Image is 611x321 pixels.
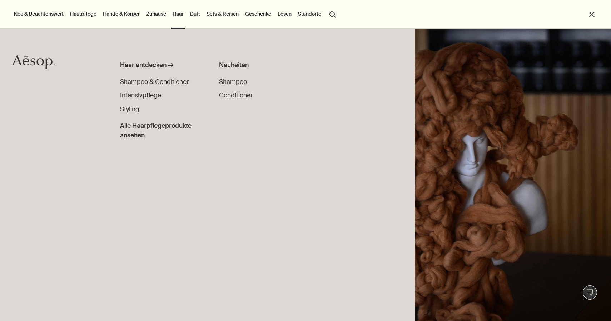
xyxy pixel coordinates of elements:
[101,9,141,19] a: Hände & Körper
[297,9,323,19] button: Standorte
[588,10,596,19] button: Schließen Sie das Menü
[219,78,247,86] span: Shampoo
[13,55,55,71] a: Aesop
[171,9,185,19] a: Haar
[583,285,597,300] button: Live-Support Chat
[120,91,161,101] a: Intensivpflege
[13,9,65,19] button: Neu & Beachtenswert
[120,91,161,100] span: Intensivpflege
[189,9,202,19] a: Duft
[13,55,55,69] svg: Aesop
[120,105,139,115] a: Styling
[120,119,200,140] a: Alle Haarpflegeprodukte ansehen
[145,9,168,19] a: Zuhause
[219,61,317,70] div: Neuheiten
[205,9,240,19] a: Sets & Reisen
[219,77,247,87] a: Shampoo
[415,29,611,321] img: Mannequin bust wearing wig made of wool.
[219,91,253,101] a: Conditioner
[244,9,273,19] a: Geschenke
[120,61,167,70] div: Haar entdecken
[326,7,339,21] button: Menüpunkt "Suche" öffnen
[120,61,200,73] a: Haar entdecken
[120,105,139,114] span: Styling
[120,78,189,86] span: Shampoo & Conditioner
[219,91,253,100] span: Conditioner
[69,9,98,19] a: Hautpflege
[120,77,189,87] a: Shampoo & Conditioner
[276,9,293,19] a: Lesen
[120,121,200,140] span: Alle Haarpflegeprodukte ansehen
